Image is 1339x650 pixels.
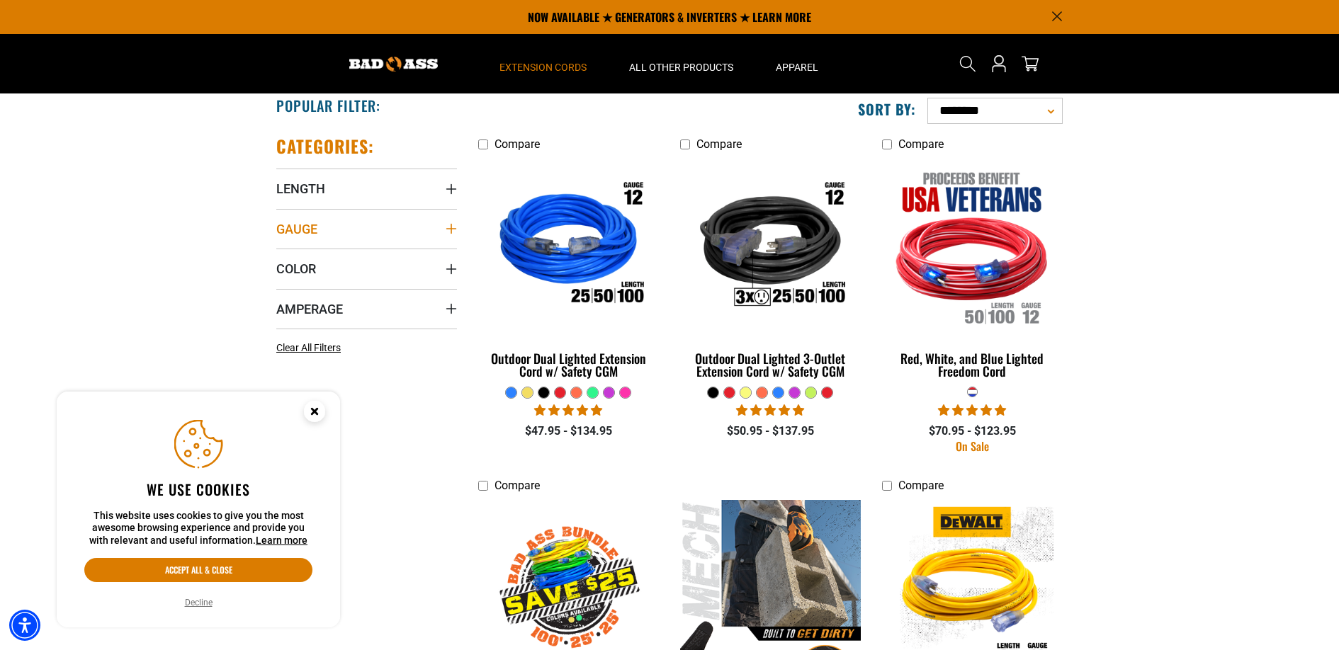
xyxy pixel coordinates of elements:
summary: Gauge [276,209,457,249]
summary: Length [276,169,457,208]
p: This website uses cookies to give you the most awesome browsing experience and provide you with r... [84,510,312,547]
summary: Extension Cords [478,34,608,93]
div: $70.95 - $123.95 [882,423,1063,440]
div: $50.95 - $137.95 [680,423,861,440]
label: Sort by: [858,100,916,118]
span: Clear All Filters [276,342,341,353]
span: Color [276,261,316,277]
div: Outdoor Dual Lighted Extension Cord w/ Safety CGM [478,352,659,377]
span: Compare [898,137,944,151]
img: Bad Ass Extension Cords [349,57,438,72]
span: Compare [495,479,540,492]
span: Length [276,181,325,197]
button: Close this option [289,392,340,435]
a: This website uses cookies to give you the most awesome browsing experience and provide you with r... [256,535,307,546]
span: 4.81 stars [534,404,602,417]
aside: Cookie Consent [57,392,340,628]
img: Outdoor Dual Lighted Extension Cord w/ Safety CGM [480,165,658,328]
div: Outdoor Dual Lighted 3-Outlet Extension Cord w/ Safety CGM [680,352,861,377]
div: On Sale [882,440,1063,452]
span: 4.80 stars [736,404,804,417]
a: Red, White, and Blue Lighted Freedom Cord Red, White, and Blue Lighted Freedom Cord [882,158,1063,386]
a: cart [1019,55,1041,72]
span: Compare [696,137,742,151]
span: Gauge [276,221,317,237]
span: Apparel [776,61,818,74]
span: 5.00 stars [938,404,1006,417]
span: Compare [495,137,540,151]
summary: All Other Products [608,34,755,93]
span: Compare [898,479,944,492]
img: Outdoor Dual Lighted 3-Outlet Extension Cord w/ Safety CGM [681,165,859,328]
span: Extension Cords [499,61,587,74]
span: Amperage [276,301,343,317]
summary: Apparel [755,34,840,93]
div: $47.95 - $134.95 [478,423,659,440]
h2: We use cookies [84,480,312,498]
a: Clear All Filters [276,341,346,355]
span: All Other Products [629,61,733,74]
button: Decline [181,595,217,610]
h2: Popular Filter: [276,96,380,115]
summary: Search [956,52,979,75]
h2: Categories: [276,135,374,157]
button: Accept all & close [84,558,312,582]
a: Open this option [988,34,1010,93]
a: Outdoor Dual Lighted 3-Outlet Extension Cord w/ Safety CGM Outdoor Dual Lighted 3-Outlet Extensio... [680,158,861,386]
summary: Amperage [276,289,457,329]
img: Red, White, and Blue Lighted Freedom Cord [883,165,1061,328]
a: Outdoor Dual Lighted Extension Cord w/ Safety CGM Outdoor Dual Lighted Extension Cord w/ Safety CGM [478,158,659,386]
div: Accessibility Menu [9,610,40,641]
summary: Color [276,249,457,288]
div: Red, White, and Blue Lighted Freedom Cord [882,352,1063,377]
